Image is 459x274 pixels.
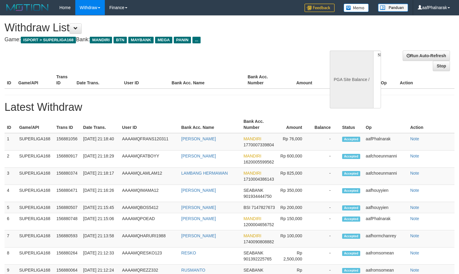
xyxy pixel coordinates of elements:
span: SEABANK [243,251,263,255]
td: SUPERLIGA168 [17,248,54,265]
img: MOTION_logo.png [5,3,50,12]
th: Amount [278,116,311,133]
td: [DATE] 21:13:58 [81,230,120,248]
td: 156880507 [54,202,81,213]
span: 1710004386143 [243,177,274,182]
th: ID [5,71,16,89]
td: 8 [5,248,17,265]
span: Accepted [342,268,360,273]
span: 1200004656752 [243,222,274,227]
th: Balance [321,71,356,89]
th: Op [363,116,408,133]
td: - [311,248,340,265]
td: AAAAMQFATBOYY [120,151,179,168]
span: MAYBANK [128,37,154,43]
td: SUPERLIGA168 [17,185,54,202]
div: PGA Site Balance / [330,51,373,108]
a: Note [410,171,419,176]
span: 1740090808882 [243,239,274,244]
a: Note [410,205,419,210]
td: 156880374 [54,168,81,185]
th: Game/API [17,116,54,133]
td: [DATE] 21:15:45 [81,202,120,213]
td: AAAAMQHARURI1988 [120,230,179,248]
td: SUPERLIGA168 [17,151,54,168]
a: [PERSON_NAME] [181,216,216,221]
td: Rp 350,000 [278,185,311,202]
img: Feedback.jpg [304,4,335,12]
td: [DATE] 21:18:29 [81,151,120,168]
th: Balance [311,116,340,133]
a: Run Auto-Refresh [403,51,450,61]
td: Rp 150,000 [278,213,311,230]
td: - [311,202,340,213]
td: - [311,133,340,151]
span: Accepted [342,234,360,239]
td: - [311,230,340,248]
span: BTN [114,37,127,43]
td: 5 [5,202,17,213]
td: 156880471 [54,185,81,202]
td: aafchoeunmanni [363,151,408,168]
img: panduan.png [378,4,408,12]
td: 2 [5,151,17,168]
td: AAAAMQFRANS120311 [120,133,179,151]
td: SUPERLIGA168 [17,168,54,185]
td: aafPhalnarak [363,133,408,151]
a: Note [410,216,419,221]
span: MANDIRI [243,233,261,238]
th: User ID [120,116,179,133]
td: [DATE] 21:12:33 [81,248,120,265]
a: Note [410,136,419,141]
td: 156880748 [54,213,81,230]
th: Op [379,71,398,89]
span: 1620005599562 [243,160,274,164]
span: Accepted [342,188,360,193]
td: Rp 76,000 [278,133,311,151]
th: Amount [283,71,321,89]
td: [DATE] 21:16:26 [81,185,120,202]
a: RUSMANTO [181,268,205,272]
th: Trans ID [54,116,81,133]
td: 1 [5,133,17,151]
td: SUPERLIGA168 [17,133,54,151]
td: [DATE] 21:15:06 [81,213,120,230]
a: [PERSON_NAME] [181,136,216,141]
td: 156881056 [54,133,81,151]
td: aafhouyyien [363,202,408,213]
td: 156880917 [54,151,81,168]
th: Bank Acc. Number [245,71,283,89]
span: SEABANK [243,268,263,272]
span: ISPORT > SUPERLIGA168 [21,37,76,43]
a: Note [410,154,419,158]
span: ... [192,37,201,43]
td: SUPERLIGA168 [17,213,54,230]
h4: Game: Bank: [5,37,300,43]
span: Accepted [342,171,360,176]
a: [PERSON_NAME] [181,188,216,193]
th: Status [340,116,363,133]
td: 3 [5,168,17,185]
td: 156880264 [54,248,81,265]
span: BSI [243,205,250,210]
h1: Withdraw List [5,22,300,34]
span: Accepted [342,137,360,142]
td: Rp 100,000 [278,230,311,248]
td: Rp 200,000 [278,202,311,213]
th: ID [5,116,17,133]
td: Rp 2,500,000 [278,248,311,265]
td: aafromsomean [363,248,408,265]
th: Trans ID [54,71,74,89]
h1: Latest Withdraw [5,101,454,113]
a: Note [410,233,419,238]
a: [PERSON_NAME] [181,233,216,238]
td: 4 [5,185,17,202]
a: [PERSON_NAME] [181,154,216,158]
td: 7 [5,230,17,248]
span: 7147827673 [251,205,275,210]
a: Note [410,188,419,193]
th: Game/API [16,71,54,89]
span: Accepted [342,251,360,256]
th: User ID [122,71,169,89]
td: aafchoeunmanni [363,168,408,185]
